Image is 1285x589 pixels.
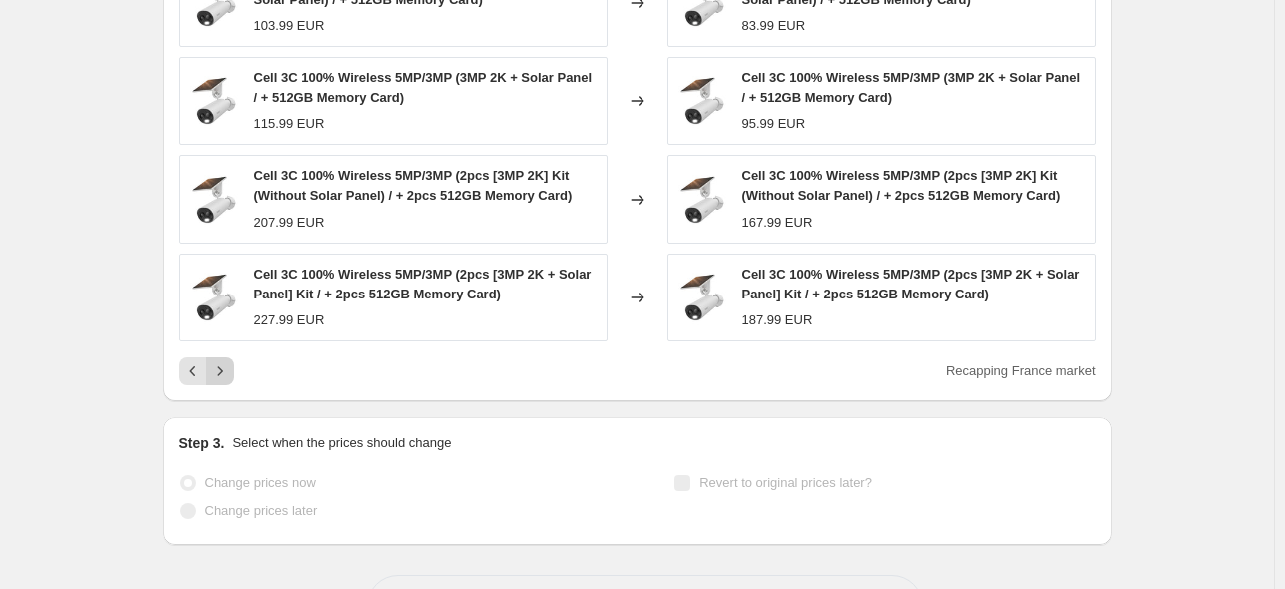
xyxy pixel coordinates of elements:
div: 83.99 EUR [742,16,806,36]
div: 187.99 EUR [742,310,813,330]
img: cell-3c-100-wireless-3mp-2k-412028_80x.jpg [190,170,238,230]
nav: Pagination [179,357,234,385]
span: Change prices later [205,503,318,518]
img: cell-3c-100-wireless-3mp-2k-412028_80x.jpg [678,268,726,327]
img: cell-3c-100-wireless-3mp-2k-412028_80x.jpg [190,71,238,131]
span: Recapping France market [946,363,1096,378]
span: Cell 3C 100% Wireless 5MP/3MP (2pcs [3MP 2K + Solar Panel] Kit / + 2pcs 512GB Memory Card) [254,267,592,301]
span: Cell 3C 100% Wireless 5MP/3MP (2pcs [3MP 2K] Kit (Without Solar Panel) / + 2pcs 512GB Memory Card) [254,168,573,203]
span: Cell 3C 100% Wireless 5MP/3MP (2pcs [3MP 2K + Solar Panel] Kit / + 2pcs 512GB Memory Card) [742,267,1080,301]
div: 227.99 EUR [254,310,325,330]
div: 167.99 EUR [742,213,813,233]
div: 95.99 EUR [742,114,806,134]
h2: Step 3. [179,433,225,453]
img: cell-3c-100-wireless-3mp-2k-412028_80x.jpg [678,170,726,230]
span: Cell 3C 100% Wireless 5MP/3MP (3MP 2K + Solar Panel / + 512GB Memory Card) [254,70,593,105]
button: Previous [179,357,207,385]
span: Revert to original prices later? [699,475,872,490]
span: Cell 3C 100% Wireless 5MP/3MP (2pcs [3MP 2K] Kit (Without Solar Panel) / + 2pcs 512GB Memory Card) [742,168,1061,203]
button: Next [206,357,234,385]
div: 207.99 EUR [254,213,325,233]
p: Select when the prices should change [232,433,451,453]
img: cell-3c-100-wireless-3mp-2k-412028_80x.jpg [678,71,726,131]
div: 115.99 EUR [254,114,325,134]
span: Change prices now [205,475,316,490]
img: cell-3c-100-wireless-3mp-2k-412028_80x.jpg [190,268,238,327]
div: 103.99 EUR [254,16,325,36]
span: Cell 3C 100% Wireless 5MP/3MP (3MP 2K + Solar Panel / + 512GB Memory Card) [742,70,1081,105]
